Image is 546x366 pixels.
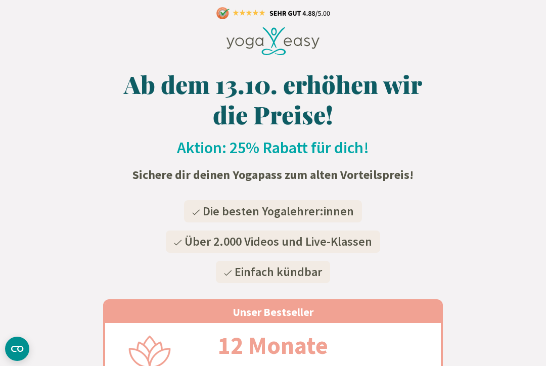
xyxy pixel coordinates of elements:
[203,203,354,219] span: Die besten Yogalehrer:innen
[103,69,443,129] h1: Ab dem 13.10. erhöhen wir die Preise!
[5,337,29,361] button: CMP-Widget öffnen
[233,305,313,319] span: Unser Bestseller
[235,264,322,280] span: Einfach kündbar
[194,327,352,363] h2: 12 Monate
[132,167,414,182] strong: Sichere dir deinen Yogapass zum alten Vorteilspreis!
[185,234,372,249] span: Über 2.000 Videos und Live-Klassen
